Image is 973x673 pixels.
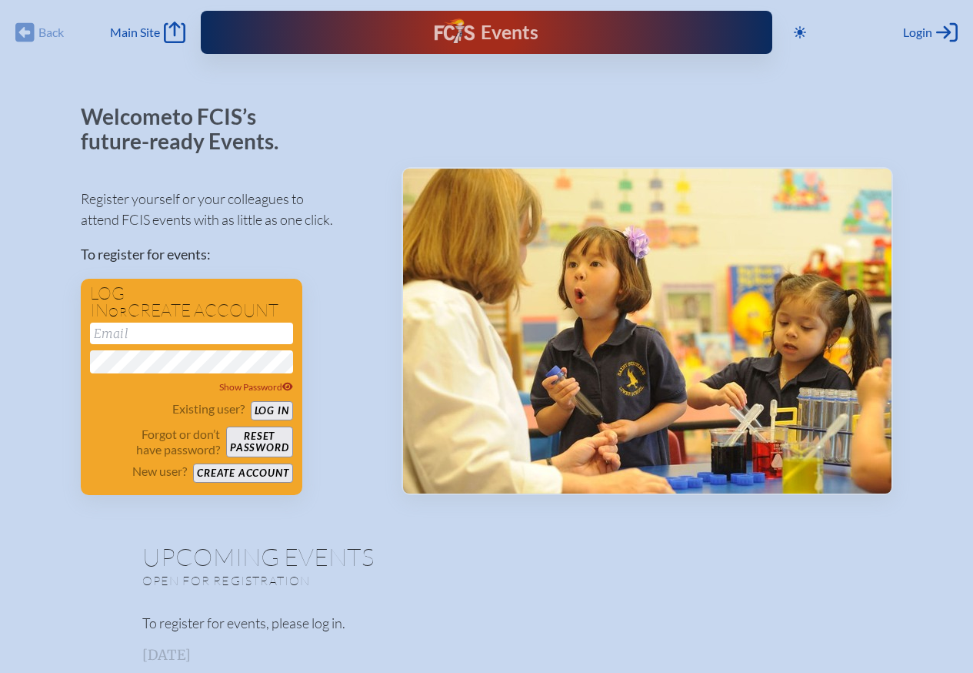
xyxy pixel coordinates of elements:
[142,648,831,663] h3: [DATE]
[81,189,377,230] p: Register yourself or your colleagues to attend FCIS events with as little as one click.
[403,169,891,494] img: Events
[90,323,293,344] input: Email
[90,427,221,457] p: Forgot or don’t have password?
[90,285,293,320] h1: Log in create account
[142,573,548,588] p: Open for registration
[108,304,128,320] span: or
[219,381,293,393] span: Show Password
[142,613,831,634] p: To register for events, please log in.
[903,25,932,40] span: Login
[172,401,245,417] p: Existing user?
[110,25,160,40] span: Main Site
[110,22,185,43] a: Main Site
[193,464,292,483] button: Create account
[81,244,377,265] p: To register for events:
[226,427,292,457] button: Resetpassword
[368,18,605,46] div: FCIS Events — Future ready
[132,464,187,479] p: New user?
[251,401,293,420] button: Log in
[81,105,296,153] p: Welcome to FCIS’s future-ready Events.
[142,544,831,569] h1: Upcoming Events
